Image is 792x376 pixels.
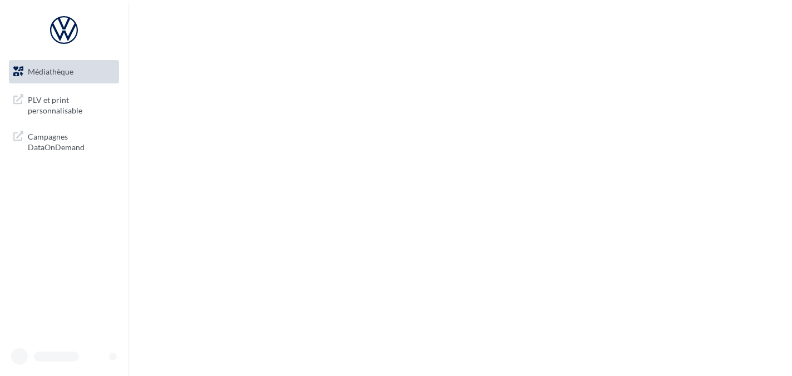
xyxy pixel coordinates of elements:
[28,92,115,116] span: PLV et print personnalisable
[28,67,73,76] span: Médiathèque
[7,125,121,157] a: Campagnes DataOnDemand
[7,60,121,83] a: Médiathèque
[7,88,121,121] a: PLV et print personnalisable
[28,129,115,153] span: Campagnes DataOnDemand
